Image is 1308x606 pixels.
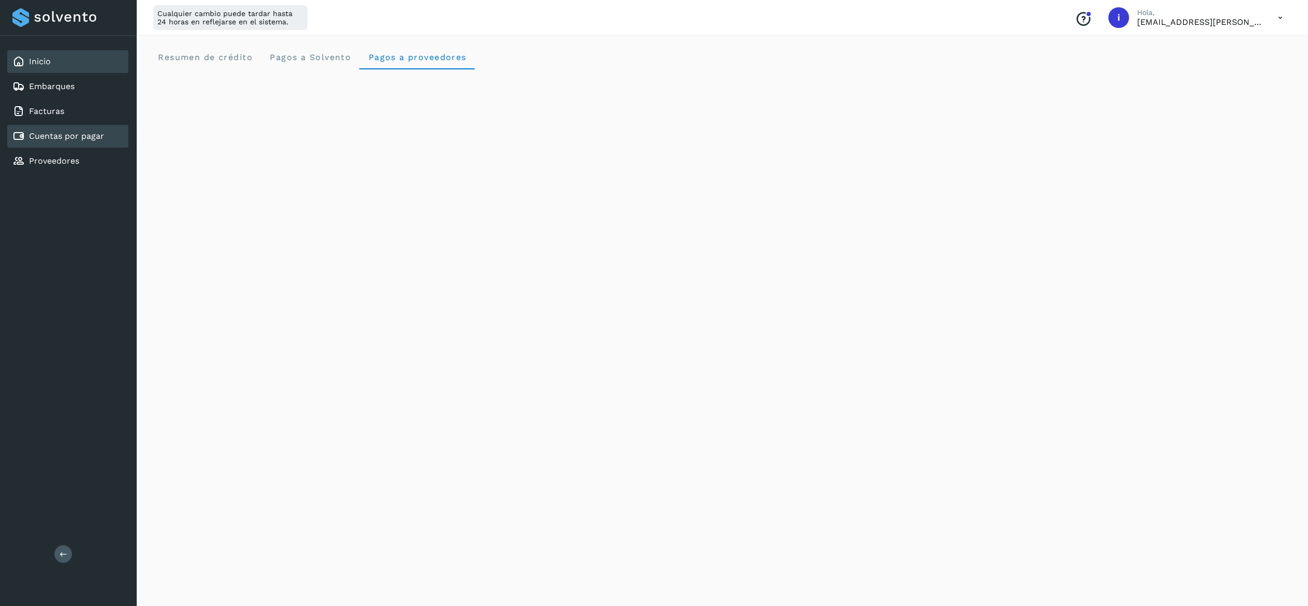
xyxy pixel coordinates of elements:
[269,52,351,62] span: Pagos a Solvento
[29,106,64,116] a: Facturas
[7,75,128,98] div: Embarques
[29,156,79,166] a: Proveedores
[153,5,308,30] div: Cualquier cambio puede tardar hasta 24 horas en reflejarse en el sistema.
[1138,8,1262,17] p: Hola,
[7,125,128,148] div: Cuentas por pagar
[29,81,75,91] a: Embarques
[368,52,467,62] span: Pagos a proveedores
[29,131,104,141] a: Cuentas por pagar
[29,56,51,66] a: Inicio
[7,150,128,172] div: Proveedores
[7,100,128,123] div: Facturas
[157,52,253,62] span: Resumen de crédito
[1138,17,1262,27] p: ikm@vink.com.mx
[7,50,128,73] div: Inicio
